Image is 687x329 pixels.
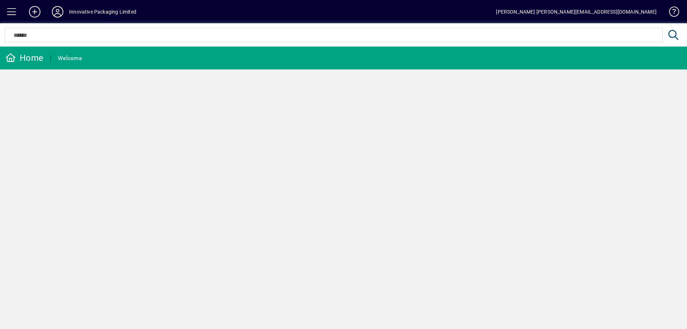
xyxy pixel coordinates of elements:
div: Welcome [58,53,82,64]
div: Home [5,52,43,64]
div: Innovative Packaging Limited [69,6,136,18]
button: Profile [46,5,69,18]
div: [PERSON_NAME] [PERSON_NAME][EMAIL_ADDRESS][DOMAIN_NAME] [496,6,657,18]
button: Add [23,5,46,18]
a: Knowledge Base [664,1,678,25]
